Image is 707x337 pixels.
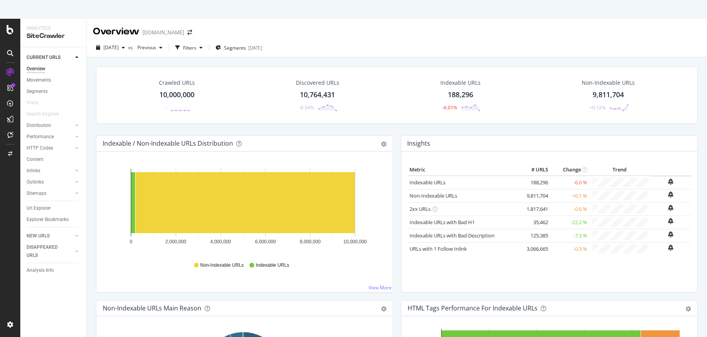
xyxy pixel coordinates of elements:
[27,99,38,107] div: Visits
[27,110,67,118] a: Search Engines
[410,232,495,239] a: Indexable URLs with Bad Description
[668,178,673,185] div: bell-plus
[299,104,314,111] div: -0.34%
[519,229,550,242] td: 125,385
[27,110,59,118] div: Search Engines
[550,164,589,176] th: Change
[27,189,73,198] a: Sitemaps
[103,164,383,255] div: A chart.
[159,90,194,100] div: 10,000,000
[519,216,550,229] td: 35,462
[27,243,73,260] a: DISAPPEARED URLS
[142,29,184,36] div: [DOMAIN_NAME]
[224,45,246,51] span: Segments
[27,266,54,275] div: Analysis Info
[159,79,195,87] div: Crawled URLs
[27,76,81,84] a: Movements
[519,176,550,189] td: 188,296
[408,304,538,312] div: HTML Tags Performance for Indexable URLs
[519,164,550,176] th: # URLS
[550,202,589,216] td: -0.6 %
[248,45,262,51] div: [DATE]
[128,44,134,51] span: vs
[27,144,73,152] a: HTTP Codes
[27,65,45,73] div: Overview
[668,191,673,198] div: bell-plus
[200,262,244,269] span: Non-Indexable URLs
[410,192,457,199] a: Non-Indexable URLs
[668,218,673,224] div: bell-plus
[134,41,166,54] button: Previous
[410,205,431,212] a: 2xx URLs
[93,25,139,38] div: Overview
[27,232,50,240] div: NEW URLS
[668,205,673,211] div: bell-plus
[165,104,167,111] div: -
[27,53,61,62] div: CURRENT URLS
[166,239,187,244] text: 2,000,000
[296,79,339,87] div: Discovered URLs
[27,243,66,260] div: DISAPPEARED URLS
[519,189,550,202] td: 9,811,704
[680,310,699,329] iframe: Intercom live chat
[442,104,457,111] div: -6.01%
[410,219,475,226] a: Indexable URLs with Bad H1
[582,79,635,87] div: Non-Indexable URLs
[550,216,589,229] td: -22.2 %
[255,239,276,244] text: 6,000,000
[103,304,201,312] div: Non-Indexable URLs Main Reason
[27,167,40,175] div: Inlinks
[407,138,430,149] h4: Insights
[27,144,53,152] div: HTTP Codes
[519,202,550,216] td: 1,817,641
[172,41,206,54] button: Filters
[130,239,132,244] text: 0
[589,164,650,176] th: Trend
[27,76,51,84] div: Movements
[550,242,589,255] td: -0.3 %
[27,178,44,186] div: Outlinks
[593,90,624,100] div: 9,811,704
[27,32,80,41] div: SiteCrawler
[27,65,81,73] a: Overview
[212,41,265,54] button: Segments[DATE]
[27,232,73,240] a: NEW URLS
[27,167,73,175] a: Inlinks
[300,90,335,100] div: 10,764,431
[410,245,467,252] a: URLs with 1 Follow Inlink
[103,44,119,51] span: 2025 Jul. 18th
[27,178,73,186] a: Outlinks
[448,90,473,100] div: 188,296
[381,141,386,147] div: gear
[550,189,589,202] td: +0.1 %
[27,133,73,141] a: Performance
[668,231,673,237] div: bell-plus
[27,87,48,96] div: Segments
[27,25,80,32] div: Analytics
[27,216,69,224] div: Explorer Bookmarks
[381,306,386,312] div: gear
[27,204,81,212] a: Url Explorer
[27,155,43,164] div: Content
[103,139,233,147] div: Indexable / Non-Indexable URLs Distribution
[187,30,192,35] div: arrow-right-arrow-left
[408,164,519,176] th: Metric
[27,87,81,96] a: Segments
[134,44,156,51] span: Previous
[589,104,605,111] div: +0.12%
[27,155,81,164] a: Content
[27,216,81,224] a: Explorer Bookmarks
[27,121,51,130] div: Distribution
[519,242,550,255] td: 3,066,665
[27,204,51,212] div: Url Explorer
[183,45,196,51] div: Filters
[369,284,392,291] a: View More
[440,79,481,87] div: Indexable URLs
[686,306,691,312] div: gear
[27,53,73,62] a: CURRENT URLS
[550,176,589,189] td: -6.0 %
[410,179,445,186] a: Indexable URLs
[668,244,673,251] div: bell-plus
[27,133,54,141] div: Performance
[93,41,128,54] button: [DATE]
